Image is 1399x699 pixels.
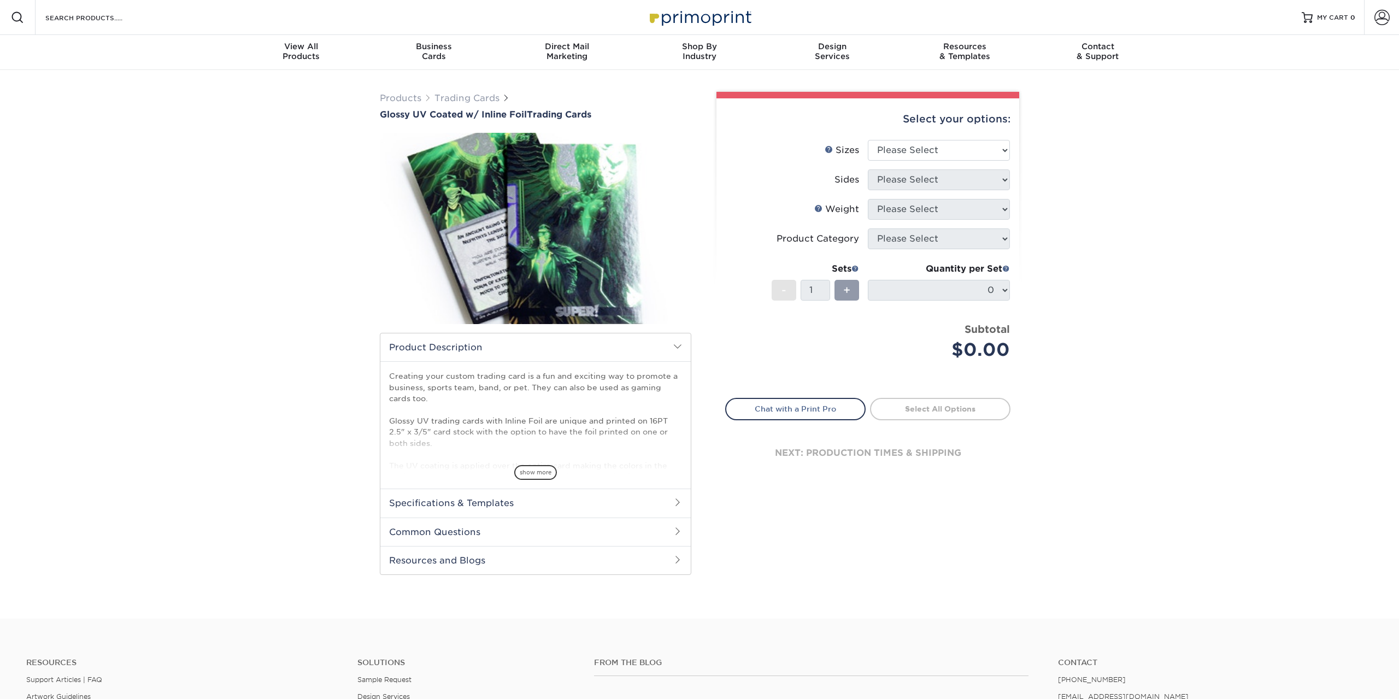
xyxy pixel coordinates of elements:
[814,203,859,216] div: Weight
[380,109,691,120] a: Glossy UV Coated w/ Inline FoilTrading Cards
[633,42,766,51] span: Shop By
[725,420,1010,486] div: next: production times & shipping
[380,518,691,546] h2: Common Questions
[380,93,421,103] a: Products
[834,173,859,186] div: Sides
[501,42,633,61] div: Marketing
[368,42,501,61] div: Cards
[380,333,691,361] h2: Product Description
[876,337,1010,363] div: $0.00
[1031,35,1164,70] a: Contact& Support
[825,144,859,157] div: Sizes
[781,282,786,298] span: -
[1058,675,1126,684] a: [PHONE_NUMBER]
[766,42,898,61] div: Services
[870,398,1010,420] a: Select All Options
[772,262,859,275] div: Sets
[26,658,341,667] h4: Resources
[380,109,527,120] span: Glossy UV Coated w/ Inline Foil
[389,371,682,493] p: Creating your custom trading card is a fun and exciting way to promote a business, sports team, b...
[235,35,368,70] a: View AllProducts
[368,42,501,51] span: Business
[868,262,1010,275] div: Quantity per Set
[1031,42,1164,61] div: & Support
[380,546,691,574] h2: Resources and Blogs
[725,398,866,420] a: Chat with a Print Pro
[44,11,151,24] input: SEARCH PRODUCTS.....
[898,42,1031,51] span: Resources
[898,35,1031,70] a: Resources& Templates
[777,232,859,245] div: Product Category
[380,489,691,517] h2: Specifications & Templates
[380,109,691,120] h1: Trading Cards
[594,658,1028,667] h4: From the Blog
[965,323,1010,335] strong: Subtotal
[645,5,754,29] img: Primoprint
[235,42,368,61] div: Products
[1058,658,1373,667] a: Contact
[898,42,1031,61] div: & Templates
[843,282,850,298] span: +
[368,35,501,70] a: BusinessCards
[633,42,766,61] div: Industry
[357,658,578,667] h4: Solutions
[766,42,898,51] span: Design
[26,675,102,684] a: Support Articles | FAQ
[380,121,691,336] img: Glossy UV Coated w/ Inline Foil 01
[514,465,557,480] span: show more
[1317,13,1348,22] span: MY CART
[434,93,499,103] a: Trading Cards
[766,35,898,70] a: DesignServices
[235,42,368,51] span: View All
[1350,14,1355,21] span: 0
[357,675,412,684] a: Sample Request
[1031,42,1164,51] span: Contact
[501,35,633,70] a: Direct MailMarketing
[633,35,766,70] a: Shop ByIndustry
[501,42,633,51] span: Direct Mail
[725,98,1010,140] div: Select your options:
